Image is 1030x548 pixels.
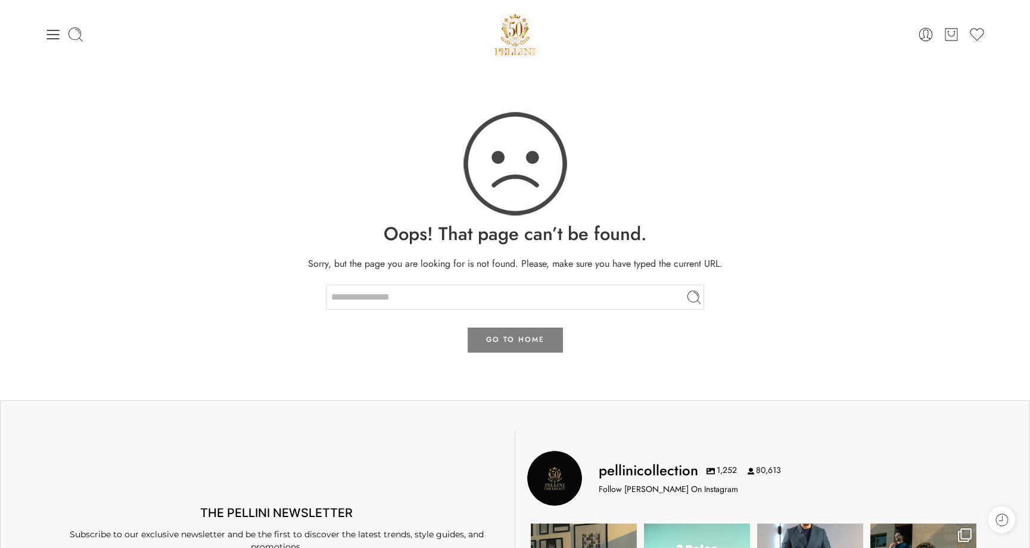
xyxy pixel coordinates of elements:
a: GO TO HOME [468,328,563,353]
span: 80,613 [748,465,781,477]
a: Cart [943,26,960,43]
span: 1,252 [707,465,737,477]
a: Pellini Collection pellinicollection 1,252 80,613 Follow [PERSON_NAME] On Instagram [527,451,980,506]
a: Pellini - [490,9,541,60]
a: Wishlist [969,26,985,43]
span: THE PELLINI NEWSLETTER [200,506,353,520]
img: Pellini [490,9,541,60]
a: Login / Register [917,26,934,43]
img: 404 [462,110,569,217]
p: Sorry, but the page you are looking for is not found. Please, make sure you have typed the curren... [45,256,986,272]
h1: Oops! That page can’t be found. [45,221,986,247]
p: Follow [PERSON_NAME] On Instagram [599,483,738,496]
h3: pellinicollection [599,460,698,481]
